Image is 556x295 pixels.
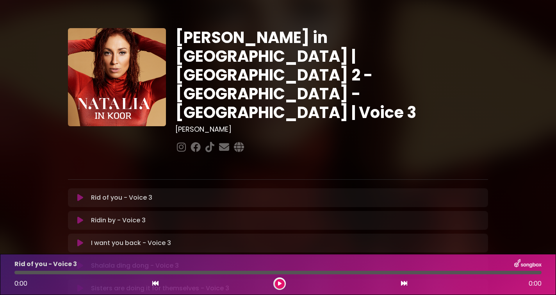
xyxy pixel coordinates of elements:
p: Ridin by - Voice 3 [91,216,146,225]
p: Rid of you - Voice 3 [14,259,77,269]
p: I want you back - Voice 3 [91,238,171,248]
h1: [PERSON_NAME] in [GEOGRAPHIC_DATA] | [GEOGRAPHIC_DATA] 2 - [GEOGRAPHIC_DATA] - [GEOGRAPHIC_DATA] ... [175,28,488,122]
p: Rid of you - Voice 3 [91,193,152,202]
span: 0:00 [529,279,542,288]
img: songbox-logo-white.png [514,259,542,269]
span: 0:00 [14,279,27,288]
img: YTVS25JmS9CLUqXqkEhs [68,28,166,126]
h3: [PERSON_NAME] [175,125,488,134]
